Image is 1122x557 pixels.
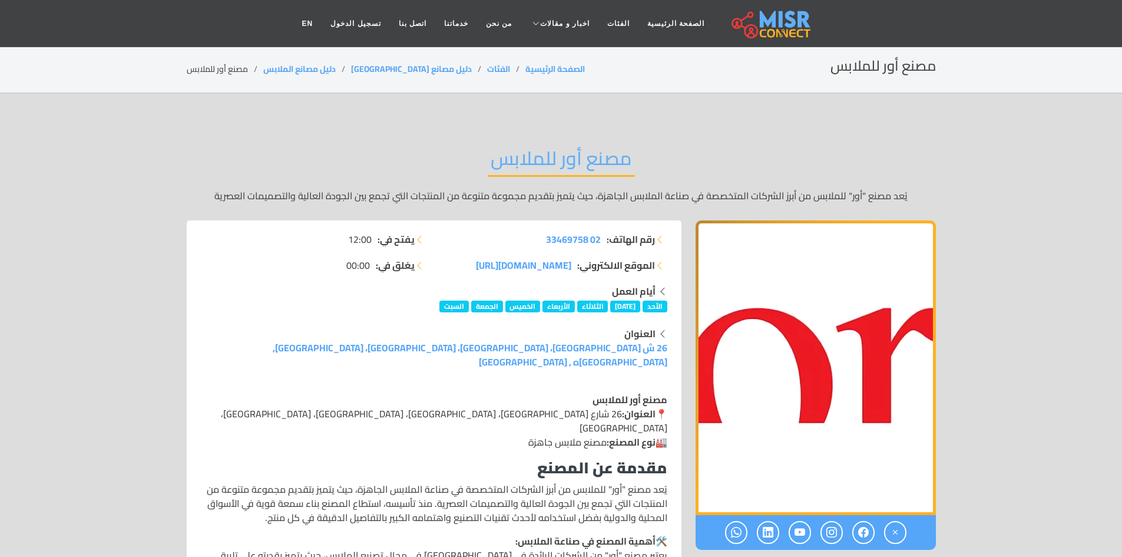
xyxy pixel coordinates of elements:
[577,258,655,272] strong: الموقع الالكتروني:
[696,220,936,515] div: 1 / 1
[546,232,601,246] a: 02 33469758
[201,482,667,525] p: يُعد مصنع "أور" للملابس من أبرز الشركات المتخصصة في صناعة الملابس الجاهزة، حيث يتميز بتقديم مجموع...
[624,325,656,342] strong: العنوان
[293,12,322,35] a: EN
[537,453,667,482] strong: مقدمة عن المصنع
[521,12,598,35] a: اخبار و مقالات
[540,18,590,29] span: اخبار و مقالات
[612,282,656,300] strong: أيام العمل
[439,301,469,312] span: السبت
[732,9,810,38] img: main.misr_connect
[577,301,608,312] span: الثلاثاء
[476,256,571,274] span: [DOMAIN_NAME][URL]
[638,12,713,35] a: الصفحة الرئيسية
[505,301,541,312] span: الخميس
[546,230,601,248] span: 02 33469758
[525,61,585,77] a: الصفحة الرئيسية
[187,63,263,75] li: مصنع أور للملابس
[487,61,510,77] a: الفئات
[273,339,667,371] a: 26 ش [GEOGRAPHIC_DATA]، [GEOGRAPHIC_DATA]، [GEOGRAPHIC_DATA]، [GEOGRAPHIC_DATA], [GEOGRAPHIC_DATA...
[378,232,415,246] strong: يفتح في:
[830,58,936,75] h2: مصنع أور للملابس
[622,405,656,423] strong: العنوان:
[435,12,477,35] a: خدماتنا
[346,258,370,272] span: 00:00
[351,61,472,77] a: دليل مصانع [GEOGRAPHIC_DATA]
[542,301,575,312] span: الأربعاء
[348,232,372,246] span: 12:00
[643,301,667,312] span: الأحد
[610,301,640,312] span: [DATE]
[476,258,571,272] a: [DOMAIN_NAME][URL]
[515,532,656,550] strong: أهمية المصنع في صناعة الملابس:
[488,147,635,177] h2: مصنع أور للملابس
[263,61,336,77] a: دليل مصانع الملابس
[598,12,638,35] a: الفئات
[696,220,936,515] img: مصنع أور للملابس
[607,433,656,451] strong: نوع المصنع:
[376,258,415,272] strong: يغلق في:
[471,301,503,312] span: الجمعة
[187,189,936,203] p: يُعد مصنع "أور" للملابس من أبرز الشركات المتخصصة في صناعة الملابس الجاهزة، حيث يتميز بتقديم مجموع...
[593,391,667,408] strong: مصنع أور للملابس
[322,12,389,35] a: تسجيل الدخول
[390,12,435,35] a: اتصل بنا
[477,12,521,35] a: من نحن
[201,393,667,449] p: 📍 26 شارع [GEOGRAPHIC_DATA]، [GEOGRAPHIC_DATA]، [GEOGRAPHIC_DATA]، [GEOGRAPHIC_DATA]، [GEOGRAPHIC...
[607,232,655,246] strong: رقم الهاتف:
